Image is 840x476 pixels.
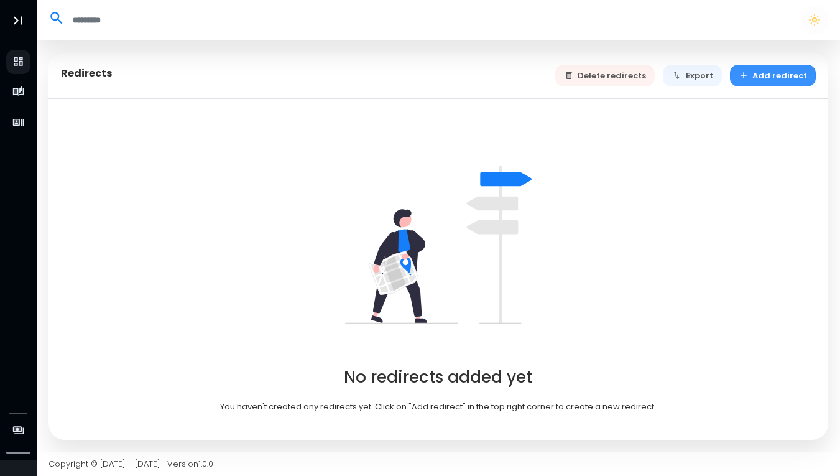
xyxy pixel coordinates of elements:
span: Copyright © [DATE] - [DATE] | Version 1.0.0 [48,458,213,470]
img: undraw_right_direction_tge8-82dba1b9.svg [345,151,532,338]
button: Add redirect [730,65,816,86]
button: Toggle Aside [6,9,30,32]
h5: Redirects [61,67,113,80]
h2: No redirects added yet [344,368,532,387]
p: You haven't created any redirects yet. Click on "Add redirect" in the top right corner to create ... [220,401,656,413]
